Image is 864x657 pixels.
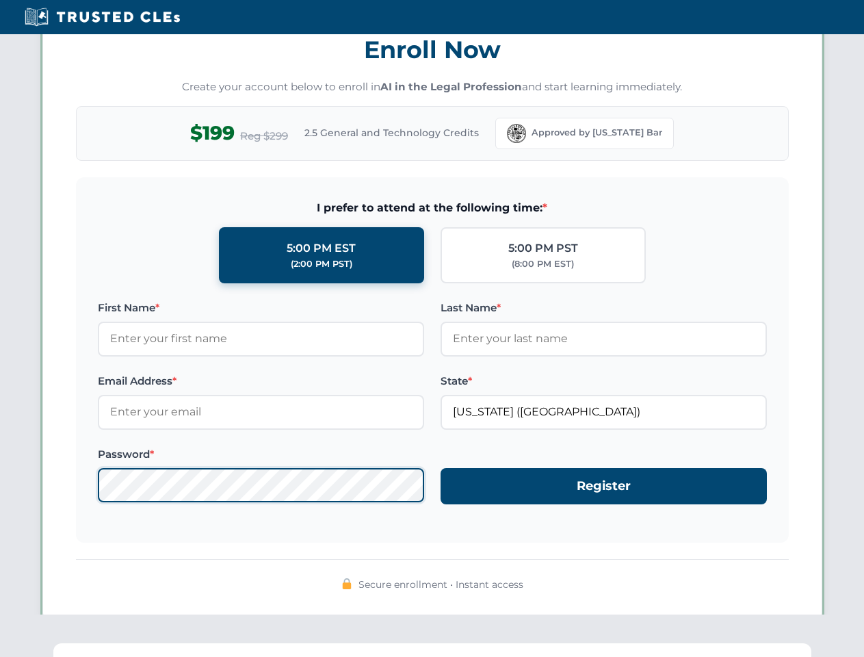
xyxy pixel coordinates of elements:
[507,124,526,143] img: Florida Bar
[532,126,662,140] span: Approved by [US_STATE] Bar
[76,79,789,95] p: Create your account below to enroll in and start learning immediately.
[98,300,424,316] label: First Name
[76,28,789,71] h3: Enroll Now
[358,577,523,592] span: Secure enrollment • Instant access
[380,80,522,93] strong: AI in the Legal Profession
[190,118,235,149] span: $199
[441,395,767,429] input: Florida (FL)
[98,446,424,463] label: Password
[441,468,767,504] button: Register
[98,199,767,217] span: I prefer to attend at the following time:
[341,578,352,589] img: 🔒
[441,322,767,356] input: Enter your last name
[508,240,578,257] div: 5:00 PM PST
[98,395,424,429] input: Enter your email
[441,300,767,316] label: Last Name
[98,322,424,356] input: Enter your first name
[287,240,356,257] div: 5:00 PM EST
[291,257,352,271] div: (2:00 PM PST)
[304,125,479,140] span: 2.5 General and Technology Credits
[240,128,288,144] span: Reg $299
[512,257,574,271] div: (8:00 PM EST)
[21,7,184,27] img: Trusted CLEs
[441,373,767,389] label: State
[98,373,424,389] label: Email Address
